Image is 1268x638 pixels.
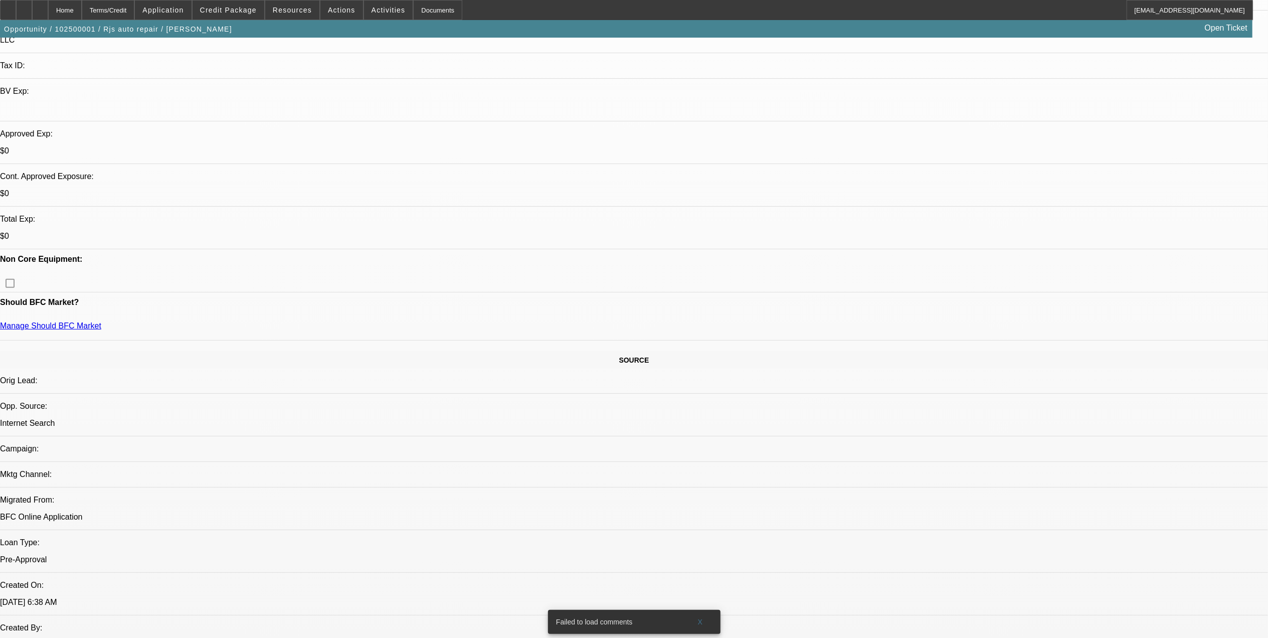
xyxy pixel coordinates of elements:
[135,1,191,20] button: Application
[372,6,406,14] span: Activities
[548,610,684,634] div: Failed to load comments
[265,1,319,20] button: Resources
[4,25,232,33] span: Opportunity / 102500001 / Rjs auto repair / [PERSON_NAME]
[273,6,312,14] span: Resources
[684,613,716,631] button: X
[1201,20,1251,37] a: Open Ticket
[328,6,355,14] span: Actions
[364,1,413,20] button: Activities
[193,1,264,20] button: Credit Package
[697,618,703,626] span: X
[200,6,257,14] span: Credit Package
[619,356,649,364] span: SOURCE
[320,1,363,20] button: Actions
[142,6,184,14] span: Application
